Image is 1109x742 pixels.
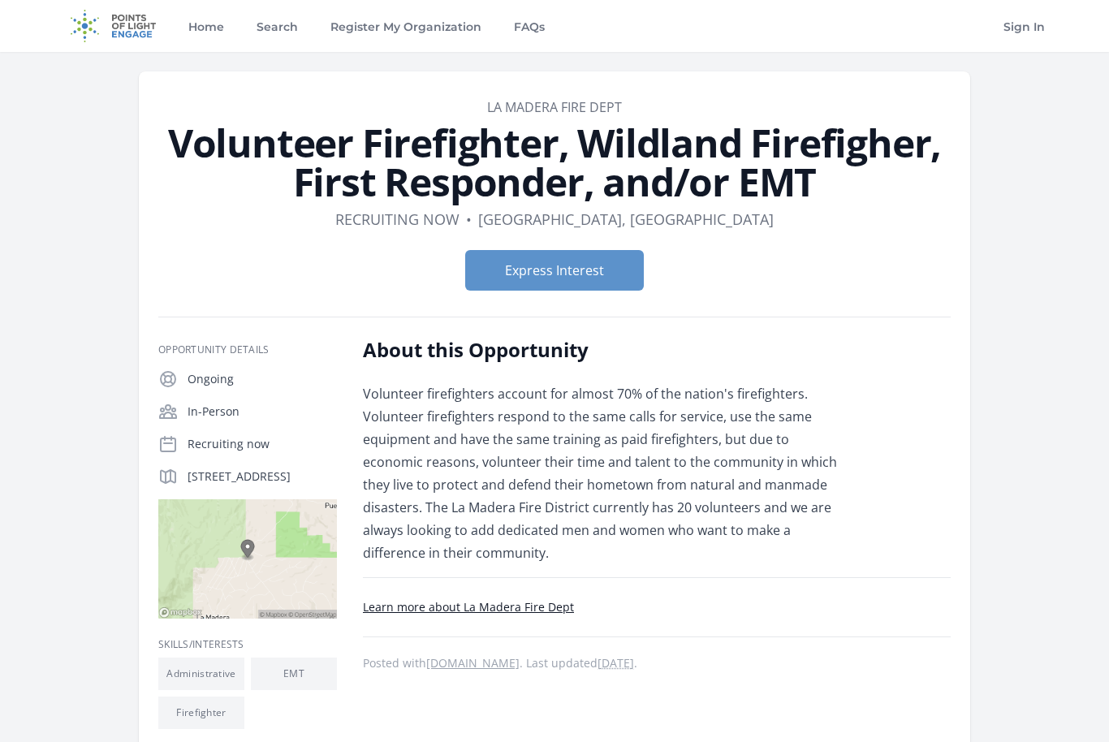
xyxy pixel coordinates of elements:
[335,208,460,231] dd: Recruiting now
[158,499,337,619] img: Map
[188,403,337,420] p: In-Person
[158,123,951,201] h1: Volunteer Firefighter, Wildland Firefigher, First Responder, and/or EMT
[188,468,337,485] p: [STREET_ADDRESS]
[188,371,337,387] p: Ongoing
[251,658,337,690] li: EMT
[426,655,520,671] a: [DOMAIN_NAME]
[487,98,622,116] a: La Madera Fire Dept
[478,208,774,231] dd: [GEOGRAPHIC_DATA], [GEOGRAPHIC_DATA]
[158,658,244,690] li: Administrative
[598,655,634,671] abbr: Mon, Jan 30, 2023 5:13 AM
[465,250,644,291] button: Express Interest
[363,657,951,670] p: Posted with . Last updated .
[363,599,574,615] a: Learn more about La Madera Fire Dept
[158,343,337,356] h3: Opportunity Details
[188,436,337,452] p: Recruiting now
[363,337,838,363] h2: About this Opportunity
[158,638,337,651] h3: Skills/Interests
[158,697,244,729] li: Firefighter
[363,382,838,564] div: Volunteer firefighters account for almost 70% of the nation's firefighters. Volunteer firefighter...
[466,208,472,231] div: •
